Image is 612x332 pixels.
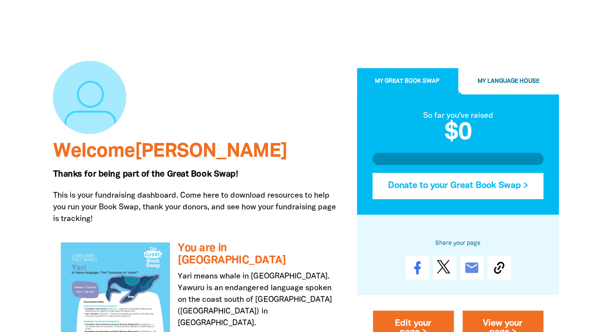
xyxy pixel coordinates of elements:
i: email [464,260,480,276]
span: My Language House [478,79,539,84]
span: Welcome [PERSON_NAME] [53,143,287,161]
a: email [460,257,483,280]
a: Share [406,257,429,280]
button: Donate to your Great Book Swap > [372,173,544,199]
a: Post [433,257,456,280]
span: Thanks for being part of the Great Book Swap! [53,170,238,178]
h6: Share your page [372,238,544,249]
div: So far you've raised [372,110,544,122]
button: My Language House [458,69,559,95]
button: Copy Link [487,257,511,280]
p: This is your fundraising dashboard. Come here to download resources to help you run your Book Swa... [53,190,342,225]
span: My Great Book Swap [375,79,440,84]
h2: $0 [372,122,544,145]
h3: You are in [GEOGRAPHIC_DATA] [178,242,334,266]
button: My Great Book Swap [357,69,458,95]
